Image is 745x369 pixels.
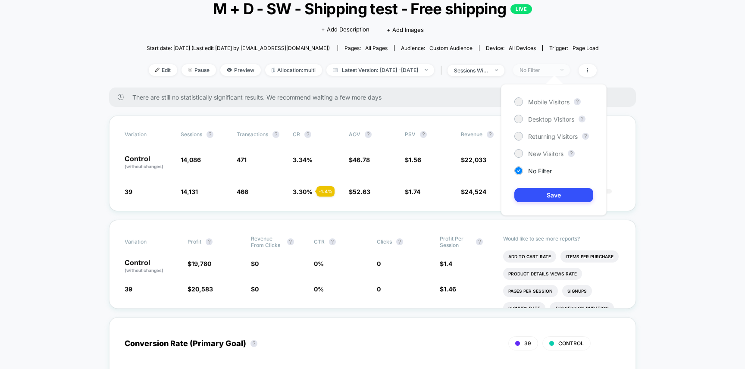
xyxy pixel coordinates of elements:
span: $ [440,260,452,267]
span: $ [188,260,211,267]
button: ? [582,133,589,140]
span: There are still no statistically significant results. We recommend waiting a few more days [132,94,619,101]
span: $ [440,285,456,293]
span: $ [461,188,486,195]
li: Signups [562,285,592,297]
button: ? [206,238,213,245]
button: ? [250,340,257,347]
span: 20,583 [191,285,213,293]
span: 0 [255,285,259,293]
span: Custom Audience [429,45,473,51]
span: 14,086 [181,156,201,163]
span: 46.78 [353,156,370,163]
li: Items Per Purchase [560,250,619,263]
img: calendar [333,68,338,72]
button: ? [365,131,372,138]
p: Control [125,155,172,170]
span: 0 % [314,260,324,267]
span: 466 [237,188,248,195]
button: ? [287,238,294,245]
span: all devices [509,45,536,51]
button: ? [574,98,581,105]
span: + Add Images [387,26,424,33]
div: Trigger: [549,45,598,51]
li: Product Details Views Rate [503,268,582,280]
span: $ [405,156,421,163]
button: ? [304,131,311,138]
li: Pages Per Session [503,285,558,297]
span: Mobile Visitors [528,98,570,106]
span: 0 % [314,285,324,293]
p: Control [125,259,179,274]
img: end [495,69,498,71]
img: end [425,69,428,71]
button: ? [420,131,427,138]
span: 3.34 % [293,156,313,163]
img: end [188,68,192,72]
span: Pause [182,64,216,76]
button: ? [207,131,213,138]
span: Variation [125,235,172,248]
span: 39 [524,340,531,347]
span: Variation [125,131,172,138]
img: rebalance [272,68,275,72]
span: 3.30 % [293,188,313,195]
span: Edit [149,64,177,76]
span: $ [251,260,259,267]
button: ? [487,131,494,138]
p: LIVE [510,4,532,14]
span: Returning Visitors [528,133,578,140]
span: AOV [349,131,360,138]
span: Latest Version: [DATE] - [DATE] [326,64,434,76]
li: Add To Cart Rate [503,250,556,263]
img: end [560,69,563,71]
span: Desktop Visitors [528,116,574,123]
img: edit [155,68,160,72]
button: ? [329,238,336,245]
span: 14,131 [181,188,198,195]
span: PSV [405,131,416,138]
span: Profit Per Session [440,235,472,248]
span: 0 [255,260,259,267]
span: (without changes) [125,268,163,273]
span: Page Load [573,45,598,51]
div: sessions with impression [454,67,488,74]
span: + Add Description [321,25,369,34]
div: No Filter [520,67,554,73]
button: ? [272,131,279,138]
button: ? [579,116,585,122]
span: CTR [314,238,325,245]
span: all pages [365,45,388,51]
p: Would like to see more reports? [503,235,621,242]
span: Start date: [DATE] (Last edit [DATE] by [EMAIL_ADDRESS][DOMAIN_NAME]) [147,45,330,51]
span: $ [349,156,370,163]
li: Signups Rate [503,302,545,314]
span: $ [405,188,420,195]
button: ? [396,238,403,245]
span: $ [461,156,486,163]
span: 1.74 [409,188,420,195]
span: Revenue [461,131,482,138]
span: CONTROL [558,340,584,347]
span: 24,524 [465,188,486,195]
span: 1.46 [444,285,456,293]
span: (without changes) [125,164,163,169]
div: Audience: [401,45,473,51]
button: Save [514,188,593,202]
span: Preview [220,64,261,76]
button: ? [568,150,575,157]
span: 39 [125,285,132,293]
div: - 1.4 % [316,186,335,197]
span: 1.56 [409,156,421,163]
span: CR [293,131,300,138]
span: 52.63 [353,188,370,195]
span: 0 [377,285,381,293]
span: Profit [188,238,201,245]
span: 0 [377,260,381,267]
li: Avg Session Duration [550,302,614,314]
span: 22,033 [465,156,486,163]
span: 1.4 [444,260,452,267]
span: 39 [125,188,132,195]
span: 19,780 [191,260,211,267]
span: No Filter [528,167,552,175]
